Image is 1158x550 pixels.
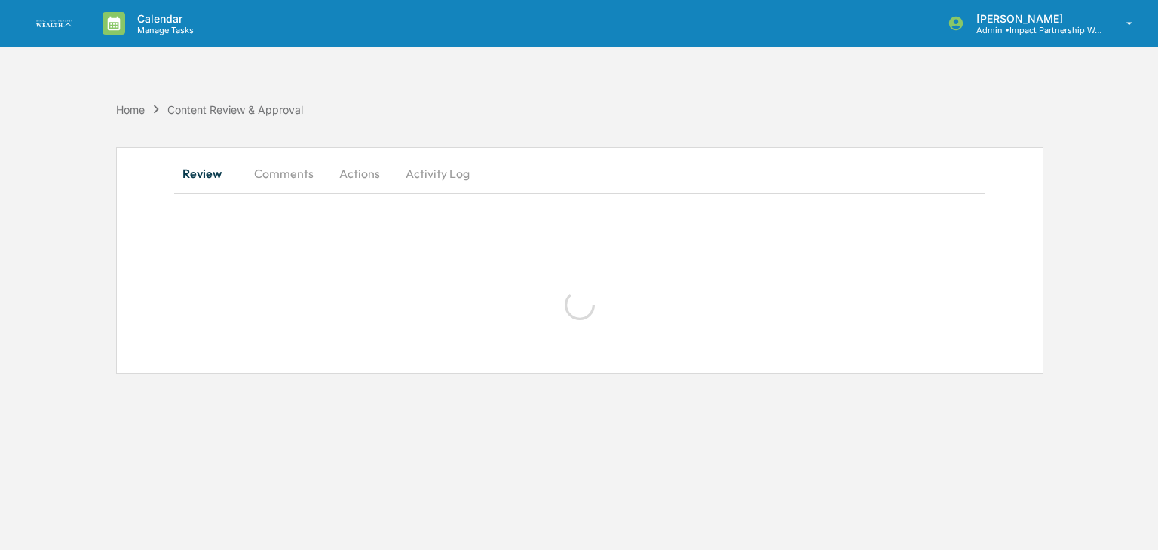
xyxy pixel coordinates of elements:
[125,12,201,25] p: Calendar
[964,25,1104,35] p: Admin • Impact Partnership Wealth
[394,155,482,191] button: Activity Log
[167,103,303,116] div: Content Review & Approval
[125,25,201,35] p: Manage Tasks
[36,20,72,28] img: logo
[174,155,242,191] button: Review
[964,12,1104,25] p: [PERSON_NAME]
[174,155,985,191] div: secondary tabs example
[326,155,394,191] button: Actions
[116,103,145,116] div: Home
[242,155,326,191] button: Comments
